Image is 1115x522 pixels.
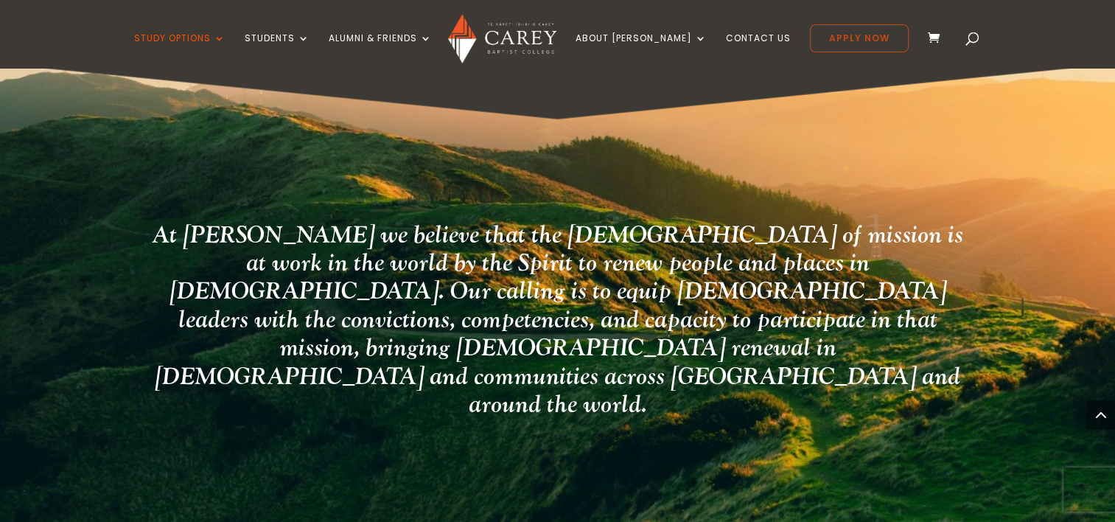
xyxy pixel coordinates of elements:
[576,33,707,68] a: About [PERSON_NAME]
[329,33,432,68] a: Alumni & Friends
[134,33,226,68] a: Study Options
[448,14,556,63] img: Carey Baptist College
[245,33,310,68] a: Students
[726,33,791,68] a: Contact Us
[810,24,909,52] a: Apply Now
[145,221,969,427] h2: At [PERSON_NAME] we believe that the [DEMOGRAPHIC_DATA] of mission is at work in the world by the...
